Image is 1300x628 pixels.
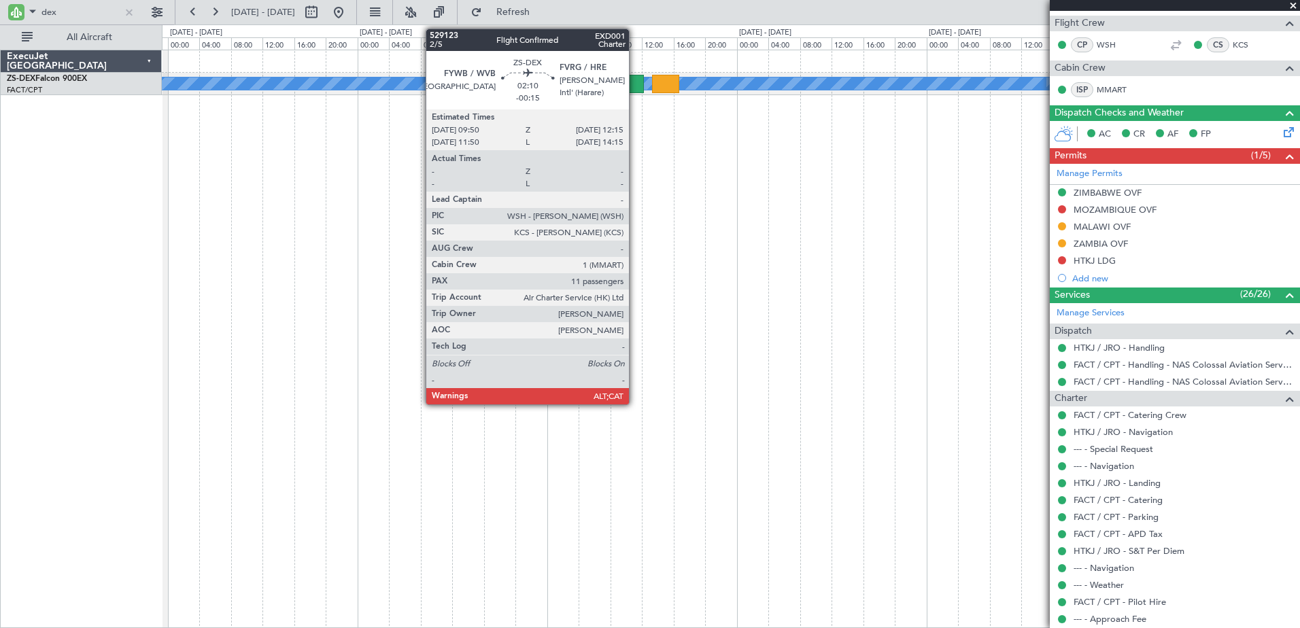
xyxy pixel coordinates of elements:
div: 00:00 [547,37,579,50]
div: 08:00 [421,37,452,50]
div: 16:00 [484,37,515,50]
div: 12:00 [642,37,673,50]
span: Dispatch [1055,324,1092,339]
span: AF [1167,128,1178,141]
span: [DATE] - [DATE] [231,6,295,18]
span: Cabin Crew [1055,60,1106,76]
div: MALAWI OVF [1074,221,1131,232]
a: --- - Special Request [1074,443,1153,455]
div: ISP [1071,82,1093,97]
div: 12:00 [1021,37,1053,50]
a: Manage Permits [1057,167,1123,181]
div: 08:00 [990,37,1021,50]
a: --- - Weather [1074,579,1124,591]
a: HTKJ / JRO - Landing [1074,477,1161,489]
a: KCS [1233,39,1263,51]
button: Refresh [464,1,546,23]
div: 12:00 [262,37,294,50]
div: CP [1071,37,1093,52]
span: (26/26) [1240,287,1271,301]
div: [DATE] - [DATE] [170,27,222,39]
a: --- - Approach Fee [1074,613,1146,625]
div: HTKJ LDG [1074,255,1116,266]
span: CR [1133,128,1145,141]
div: 04:00 [579,37,610,50]
div: 20:00 [326,37,357,50]
div: 04:00 [199,37,230,50]
div: 16:00 [863,37,895,50]
a: FACT / CPT - Parking [1074,511,1159,523]
span: Dispatch Checks and Weather [1055,105,1184,121]
span: Services [1055,287,1090,303]
a: FACT / CPT - Catering Crew [1074,409,1186,421]
button: All Aircraft [15,27,148,48]
div: 08:00 [611,37,642,50]
div: 08:00 [800,37,832,50]
a: HTKJ / JRO - Navigation [1074,426,1173,438]
div: 16:00 [674,37,705,50]
div: MOZAMBIQUE OVF [1074,204,1157,215]
a: FACT / CPT - Pilot Hire [1074,596,1166,608]
span: Charter [1055,391,1087,406]
div: Add new [1072,273,1293,284]
div: 04:00 [768,37,800,50]
a: FACT / CPT - Catering [1074,494,1163,506]
span: (1/5) [1251,148,1271,162]
div: 20:00 [515,37,547,50]
a: FACT / CPT - APD Tax [1074,528,1163,540]
a: Manage Services [1057,307,1125,320]
div: 00:00 [168,37,199,50]
a: FACT / CPT - Handling - NAS Colossal Aviation Services (Pty) Ltd [1074,359,1293,370]
div: 04:00 [958,37,989,50]
span: AC [1099,128,1111,141]
span: Permits [1055,148,1087,164]
a: MMART [1097,84,1127,96]
div: ZAMBIA OVF [1074,238,1128,249]
a: FACT/CPT [7,85,42,95]
div: 12:00 [452,37,483,50]
div: [DATE] - [DATE] [929,27,981,39]
span: Flight Crew [1055,16,1105,31]
span: All Aircraft [35,33,143,42]
div: 00:00 [358,37,389,50]
a: HTKJ / JRO - Handling [1074,342,1165,353]
div: 20:00 [895,37,926,50]
input: A/C (Reg. or Type) [41,2,120,22]
div: [DATE] - [DATE] [549,27,602,39]
div: 00:00 [737,37,768,50]
a: WSH [1097,39,1127,51]
a: --- - Navigation [1074,460,1134,472]
div: CS [1207,37,1229,52]
span: Refresh [485,7,542,17]
div: ZIMBABWE OVF [1074,187,1142,198]
div: 16:00 [294,37,326,50]
a: FACT / CPT - Handling - NAS Colossal Aviation Services (Pty) Ltd [1074,376,1293,387]
a: --- - Navigation [1074,562,1134,574]
div: [DATE] - [DATE] [739,27,791,39]
div: [DATE] - [DATE] [360,27,412,39]
span: FP [1201,128,1211,141]
a: ZS-DEXFalcon 900EX [7,75,87,83]
div: 20:00 [705,37,736,50]
div: 00:00 [927,37,958,50]
a: HTKJ / JRO - S&T Per Diem [1074,545,1184,557]
div: 12:00 [832,37,863,50]
div: 04:00 [389,37,420,50]
span: ZS-DEX [7,75,35,83]
div: 08:00 [231,37,262,50]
